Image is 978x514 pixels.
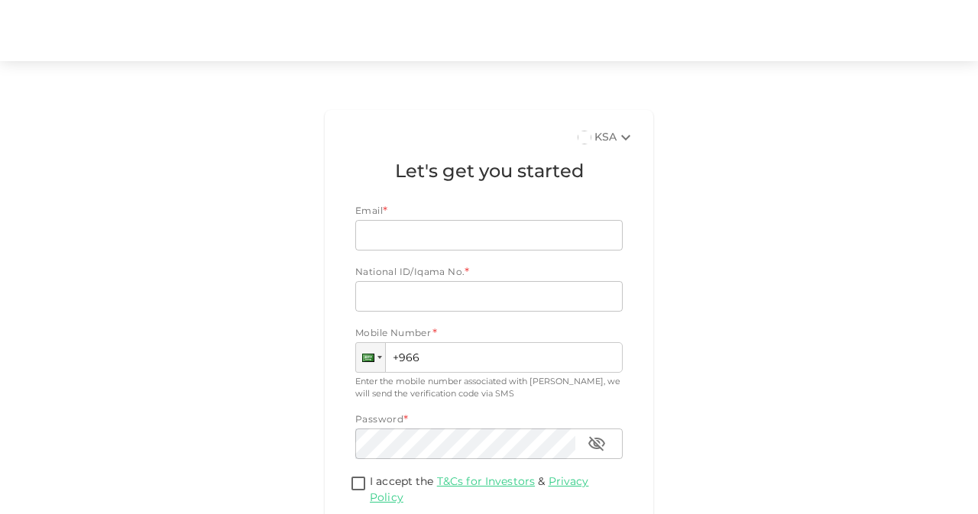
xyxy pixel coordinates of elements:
[370,477,588,503] a: Privacy Policy
[370,477,588,503] span: I accept the &
[355,220,606,251] input: email
[355,268,465,277] span: National ID/Iqama No.
[355,207,383,216] span: Email
[356,343,385,372] div: Saudi Arabia: + 966
[355,281,623,312] input: nationalId
[355,159,623,186] h1: Let's get you started
[355,342,623,373] input: 1 (702) 123-4567
[594,128,635,147] div: KSA
[355,376,623,401] div: Enter the mobile number associated with [PERSON_NAME], we will send the verification code via SMS
[355,327,431,342] span: Mobile Number
[355,415,403,425] span: Password
[347,474,370,495] span: termsConditionsForInvestmentsAccepted
[355,428,575,459] input: password
[437,477,535,487] a: T&Cs for Investors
